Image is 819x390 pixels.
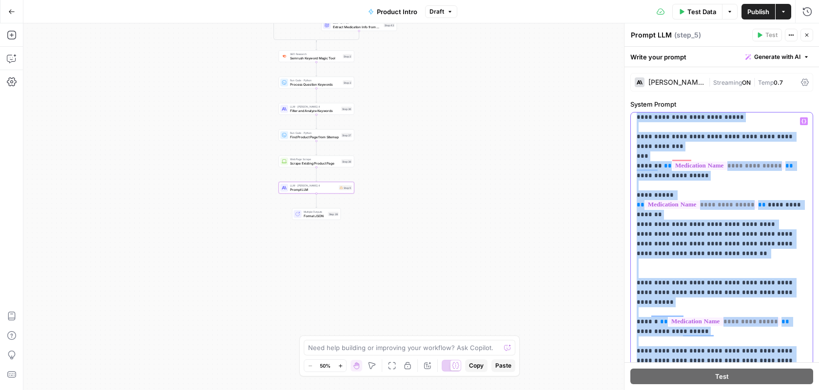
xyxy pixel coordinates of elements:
[279,130,354,141] div: Run Code · PythonFind Product Page from SitemapStep 37
[362,4,423,19] button: Product Intro
[290,184,337,187] span: LLM · [PERSON_NAME] 4
[648,79,704,86] div: [PERSON_NAME] 4
[715,371,729,381] span: Test
[316,194,317,208] g: Edge from step_5 to step_28
[674,30,701,40] span: ( step_5 )
[341,107,352,111] div: Step 36
[631,30,672,40] textarea: Prompt LLM
[343,54,352,58] div: Step 2
[377,7,417,17] span: Product Intro
[384,23,395,27] div: Step 43
[741,4,775,19] button: Publish
[752,29,782,41] button: Test
[290,108,339,113] span: Filter and Analyze Keywords
[339,186,352,190] div: Step 5
[465,359,487,372] button: Copy
[279,77,354,89] div: Run Code · PythonProcess Question KeywordsStep 3
[758,79,774,86] span: Temp
[624,47,819,67] div: Write your prompt
[290,52,341,56] span: SEO Research
[747,7,769,17] span: Publish
[279,103,354,115] div: LLM · [PERSON_NAME] 4Filter and Analyze KeywordsStep 36
[774,79,783,86] span: 0.7
[290,131,339,135] span: Run Code · Python
[290,56,341,60] span: Semrush Keyword Magic Tool
[320,362,331,370] span: 50%
[316,167,317,182] g: Edge from step_38 to step_5
[282,54,287,59] img: 8a3tdog8tf0qdwwcclgyu02y995m
[469,361,484,370] span: Copy
[290,157,339,161] span: Web Page Scrape
[316,41,317,50] g: Edge from step_39-conditional-end to step_2
[341,159,352,164] div: Step 38
[316,31,359,42] g: Edge from step_43 to step_39-conditional-end
[279,51,354,62] div: SEO ResearchSemrush Keyword Magic ToolStep 2
[279,208,354,220] div: Multiple OutputsFormat JSONStep 28
[290,105,339,109] span: LLM · [PERSON_NAME] 4
[765,31,778,39] span: Test
[290,161,339,166] span: Scrape Existing Product Page
[495,361,511,370] span: Paste
[290,82,341,87] span: Process Question Keywords
[279,156,354,167] div: Web Page ScrapeScrape Existing Product PageStep 38
[742,79,751,86] span: ON
[316,62,317,76] g: Edge from step_2 to step_3
[290,78,341,82] span: Run Code · Python
[316,141,317,155] g: Edge from step_37 to step_38
[491,359,515,372] button: Paste
[304,210,326,214] span: Multiple Outputs
[687,7,716,17] span: Test Data
[321,19,397,31] div: LLM · GPT-4.1Extract Medication Info from Manufacturer SiteStep 43
[754,53,800,61] span: Generate with AI
[672,4,722,19] button: Test Data
[429,7,444,16] span: Draft
[425,5,457,18] button: Draft
[333,24,382,29] span: Extract Medication Info from Manufacturer Site
[713,79,742,86] span: Streaming
[751,77,758,87] span: |
[316,89,317,103] g: Edge from step_3 to step_36
[290,187,337,192] span: Prompt LLM
[279,182,354,194] div: LLM · [PERSON_NAME] 4Prompt LLMStep 5
[290,134,339,139] span: Find Product Page from Sitemap
[741,51,813,63] button: Generate with AI
[630,99,813,109] label: System Prompt
[708,77,713,87] span: |
[316,115,317,129] g: Edge from step_36 to step_37
[328,212,339,216] div: Step 28
[304,213,326,218] span: Format JSON
[343,80,352,85] div: Step 3
[341,133,352,137] div: Step 37
[630,369,813,384] button: Test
